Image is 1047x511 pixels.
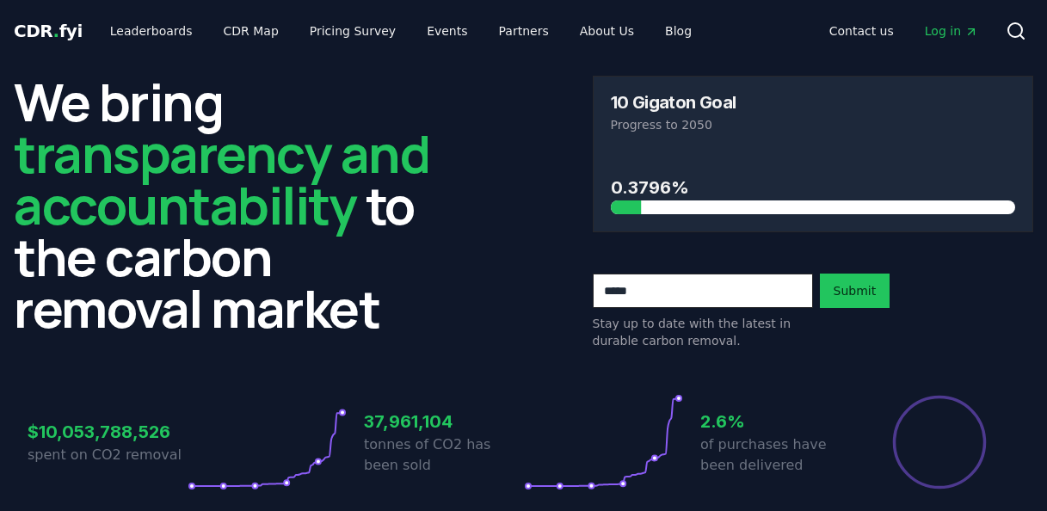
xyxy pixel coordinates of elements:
a: Log in [911,15,992,46]
button: Submit [820,274,890,308]
p: tonnes of CO2 has been sold [364,434,524,476]
span: transparency and accountability [14,118,429,240]
a: Events [413,15,481,46]
h3: $10,053,788,526 [28,419,188,445]
nav: Main [96,15,705,46]
nav: Main [816,15,992,46]
a: CDR.fyi [14,19,83,43]
p: of purchases have been delivered [700,434,860,476]
p: spent on CO2 removal [28,445,188,465]
a: Contact us [816,15,908,46]
span: CDR fyi [14,21,83,41]
h3: 2.6% [700,409,860,434]
h2: We bring to the carbon removal market [14,76,455,334]
p: Progress to 2050 [611,116,1016,133]
a: About Us [566,15,648,46]
div: Percentage of sales delivered [891,394,988,490]
span: Log in [925,22,978,40]
span: . [53,21,59,41]
h3: 10 Gigaton Goal [611,94,736,111]
a: Pricing Survey [296,15,410,46]
a: Partners [485,15,563,46]
h3: 37,961,104 [364,409,524,434]
h3: 0.3796% [611,175,1016,200]
a: Leaderboards [96,15,206,46]
p: Stay up to date with the latest in durable carbon removal. [593,315,813,349]
a: CDR Map [210,15,293,46]
a: Blog [651,15,705,46]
